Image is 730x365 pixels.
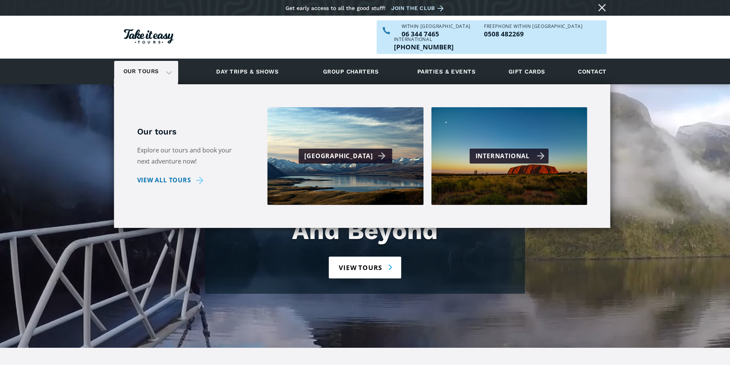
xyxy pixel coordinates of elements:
p: 06 344 7465 [402,31,471,37]
div: WITHIN [GEOGRAPHIC_DATA] [402,24,471,29]
div: Freephone WITHIN [GEOGRAPHIC_DATA] [484,24,582,29]
a: Gift cards [505,61,549,82]
p: 0508 482269 [484,31,582,37]
a: International [431,107,587,205]
div: Get early access to all the good stuff! [285,5,386,11]
div: International [394,37,454,42]
a: View tours [329,257,401,278]
a: Close message [596,2,608,14]
div: International [476,151,545,162]
div: Our tours [114,61,178,82]
a: Homepage [124,25,174,49]
div: [GEOGRAPHIC_DATA] [304,151,388,162]
a: Group charters [313,61,388,82]
nav: Our tours [114,84,610,228]
p: Explore our tours and book your next adventure now! [137,145,244,167]
a: Parties & events [413,61,479,82]
a: Call us within NZ on 063447465 [402,31,471,37]
a: View all tours [137,175,207,186]
a: Day trips & shows [207,61,288,82]
a: Call us freephone within NZ on 0508482269 [484,31,582,37]
img: Take it easy Tours logo [124,29,174,44]
h5: Our tours [137,126,244,137]
a: Contact [574,61,610,82]
a: [GEOGRAPHIC_DATA] [267,107,424,205]
a: Our tours [118,62,165,80]
a: Join the club [391,3,446,13]
a: Call us outside of NZ on +6463447465 [394,44,454,50]
p: [PHONE_NUMBER] [394,44,454,50]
